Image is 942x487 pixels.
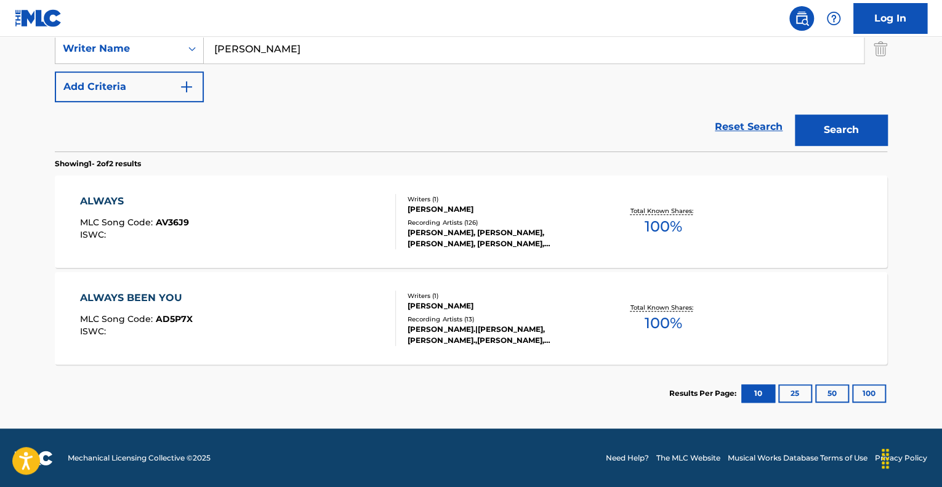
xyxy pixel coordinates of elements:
p: Total Known Shares: [630,206,696,215]
a: Need Help? [606,453,649,464]
button: Add Criteria [55,71,204,102]
p: Showing 1 - 2 of 2 results [55,158,141,169]
div: Help [821,6,846,31]
div: [PERSON_NAME] [408,204,594,215]
a: Musical Works Database Terms of Use [728,453,868,464]
span: Mechanical Licensing Collective © 2025 [68,453,211,464]
a: ALWAYSMLC Song Code:AV36J9ISWC:Writers (1)[PERSON_NAME]Recording Artists (126)[PERSON_NAME], [PER... [55,175,887,268]
img: MLC Logo [15,9,62,27]
span: ISWC : [80,229,109,240]
p: Results Per Page: [669,388,739,399]
iframe: Chat Widget [880,428,942,487]
a: Reset Search [709,113,789,140]
div: Recording Artists ( 13 ) [408,315,594,324]
img: logo [15,451,53,465]
div: Writer Name [63,41,174,56]
span: 100 % [644,312,682,334]
span: ISWC : [80,326,109,337]
img: search [794,11,809,26]
p: Total Known Shares: [630,303,696,312]
button: 10 [741,384,775,403]
div: ALWAYS [80,194,189,209]
div: ALWAYS BEEN YOU [80,291,193,305]
span: MLC Song Code : [80,313,156,324]
span: AV36J9 [156,217,189,228]
button: 50 [815,384,849,403]
a: Public Search [789,6,814,31]
span: MLC Song Code : [80,217,156,228]
a: Log In [853,3,927,34]
div: [PERSON_NAME].|[PERSON_NAME], [PERSON_NAME].,[PERSON_NAME], [PERSON_NAME]. & [PERSON_NAME], [PERS... [408,324,594,346]
img: help [826,11,841,26]
div: Drag [876,440,895,477]
img: Delete Criterion [874,33,887,64]
div: [PERSON_NAME], [PERSON_NAME], [PERSON_NAME], [PERSON_NAME], [PERSON_NAME] [408,227,594,249]
a: The MLC Website [656,453,720,464]
button: 25 [778,384,812,403]
div: Writers ( 1 ) [408,195,594,204]
span: 100 % [644,215,682,238]
div: [PERSON_NAME] [408,300,594,312]
span: AD5P7X [156,313,193,324]
img: 9d2ae6d4665cec9f34b9.svg [179,79,194,94]
div: Recording Artists ( 126 ) [408,218,594,227]
button: Search [795,115,887,145]
a: Privacy Policy [875,453,927,464]
div: Writers ( 1 ) [408,291,594,300]
button: 100 [852,384,886,403]
a: ALWAYS BEEN YOUMLC Song Code:AD5P7XISWC:Writers (1)[PERSON_NAME]Recording Artists (13)[PERSON_NAM... [55,272,887,364]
